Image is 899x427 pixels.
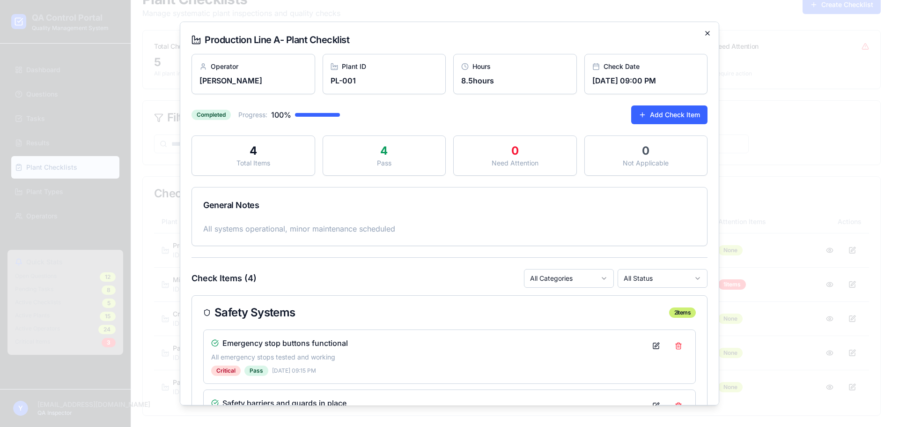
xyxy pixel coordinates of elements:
div: 0 [461,143,569,158]
div: 4 [331,143,438,158]
div: Critical [211,366,241,376]
div: Safety Systems [203,307,696,318]
span: Operator [211,62,238,71]
h4: Emergency stop buttons functional [222,337,348,349]
p: PL-001 [331,75,438,86]
span: Progress: [238,110,267,120]
div: Pass [244,366,268,376]
p: All systems operational, minor maintenance scheduled [203,223,696,234]
span: 100 % [271,109,291,120]
h2: Production Line A - Plant Checklist [192,33,707,46]
span: Hours [472,62,491,71]
div: Pass [331,158,438,168]
div: Not Applicable [592,158,700,168]
div: Total Items [199,158,307,168]
h4: Safety barriers and guards in place [222,397,346,409]
span: Plant ID [342,62,366,71]
p: [DATE] 09:00 PM [592,75,700,86]
p: All emergency stops tested and working [211,352,647,362]
div: 2 items [669,307,696,318]
span: Check Date [604,62,640,71]
div: Need Attention [461,158,569,168]
h3: Check Items ( 4 ) [192,272,257,285]
div: Completed [192,110,231,120]
div: General Notes [203,199,696,212]
button: Add Check Item [631,105,707,124]
div: 4 [199,143,307,158]
div: 0 [592,143,700,158]
span: [DATE] 09:15 PM [272,367,316,375]
p: [PERSON_NAME] [199,75,307,86]
p: 8.5 hours [461,75,569,86]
